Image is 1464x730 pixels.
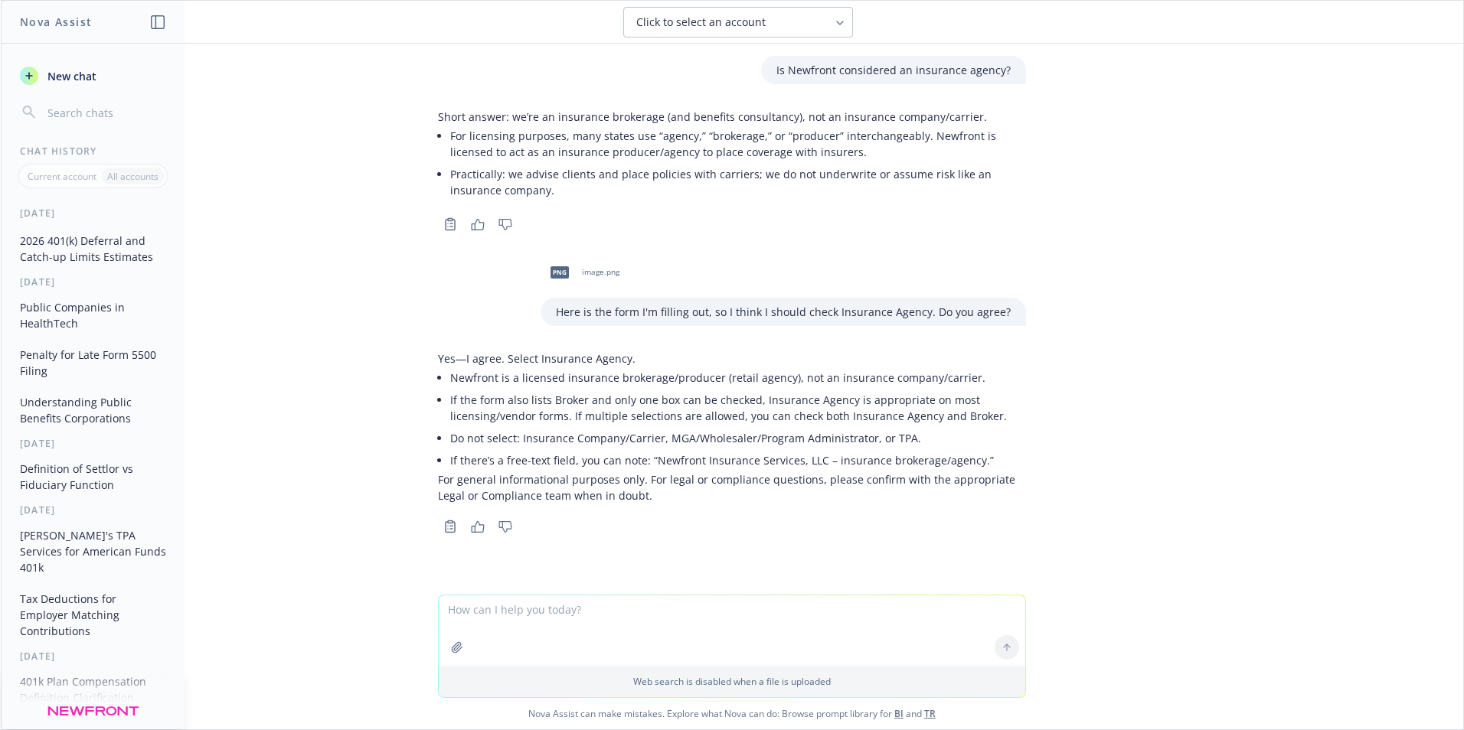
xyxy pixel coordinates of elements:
svg: Copy to clipboard [443,217,457,231]
li: For licensing purposes, many states use “agency,” “brokerage,” or “producer” interchangeably. New... [450,125,1026,163]
button: 401k Plan Compensation Definition Clarification [14,669,172,710]
p: For general informational purposes only. For legal or compliance questions, please confirm with t... [438,471,1026,504]
span: image.png [582,267,619,277]
li: Do not select: Insurance Company/Carrier, MGA/Wholesaler/Program Administrator, or TPA. [450,427,1026,449]
p: Web search is disabled when a file is uploaded [448,675,1016,688]
div: [DATE] [2,650,185,663]
li: If the form also lists Broker and only one box can be checked, Insurance Agency is appropriate on... [450,389,1026,427]
div: [DATE] [2,504,185,517]
button: Thumbs down [493,213,518,235]
button: Click to select an account [623,7,853,37]
button: Thumbs down [493,516,518,537]
p: Is Newfront considered an insurance agency? [776,62,1011,78]
p: All accounts [107,170,158,183]
button: 2026 401(k) Deferral and Catch-up Limits Estimates [14,228,172,269]
div: [DATE] [2,275,185,288]
button: Tax Deductions for Employer Matching Contributions [14,586,172,644]
a: TR [924,707,936,720]
p: Yes—I agree. Select Insurance Agency. [438,350,1026,367]
h1: Nova Assist [20,14,92,30]
div: [DATE] [2,207,185,220]
a: BI [894,707,904,720]
div: Chat History [2,145,185,158]
li: If there’s a free-text field, you can note: “Newfront Insurance Services, LLC – insurance brokera... [450,449,1026,471]
span: New chat [44,68,96,84]
button: Penalty for Late Form 5500 Filing [14,342,172,383]
button: Public Companies in HealthTech [14,295,172,336]
span: Click to select an account [636,15,766,30]
div: [DATE] [2,437,185,450]
span: Nova Assist can make mistakes. Explore what Nova can do: Browse prompt library for and [7,698,1457,729]
p: Current account [28,170,96,183]
button: Understanding Public Benefits Corporations [14,389,172,431]
div: More than a week ago [2,716,185,729]
li: Practically: we advise clients and place policies with carriers; we do not underwrite or assume r... [450,163,1026,201]
div: pngimage.png [541,253,623,292]
p: Here is the form I'm filling out, so I think I should check Insurance Agency. Do you agree? [556,304,1011,320]
button: [PERSON_NAME]'s TPA Services for American Funds 401k [14,523,172,580]
button: New chat [14,62,172,90]
span: png [551,266,569,278]
button: Definition of Settlor vs Fiduciary Function [14,456,172,497]
input: Search chats [44,102,166,123]
svg: Copy to clipboard [443,520,457,533]
p: Short answer: we’re an insurance brokerage (and benefits consultancy), not an insurance company/c... [438,109,1026,125]
li: Newfront is a licensed insurance brokerage/producer (retail agency), not an insurance company/car... [450,367,1026,389]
